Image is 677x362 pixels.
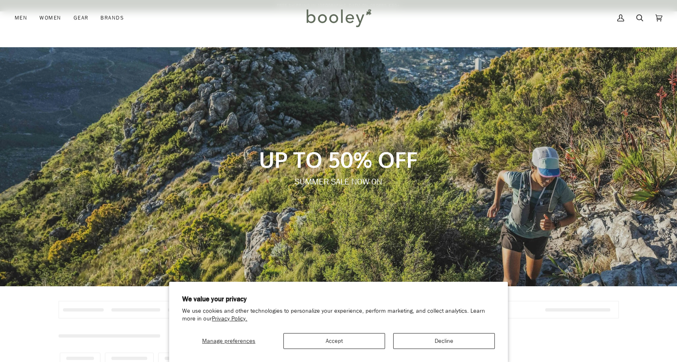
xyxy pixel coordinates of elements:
span: Women [39,14,61,22]
span: Brands [100,14,124,22]
button: Decline [393,333,495,349]
h2: We value your privacy [182,295,495,304]
p: We use cookies and other technologies to personalize your experience, perform marketing, and coll... [182,307,495,323]
p: SUMMER SALE NOW ON [137,176,540,188]
span: Manage preferences [202,337,255,345]
a: Privacy Policy. [212,315,247,323]
span: Gear [74,14,89,22]
p: UP TO 50% OFF [137,146,540,173]
button: Accept [283,333,385,349]
button: Manage preferences [182,333,275,349]
img: Booley [303,6,374,30]
span: Men [15,14,27,22]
